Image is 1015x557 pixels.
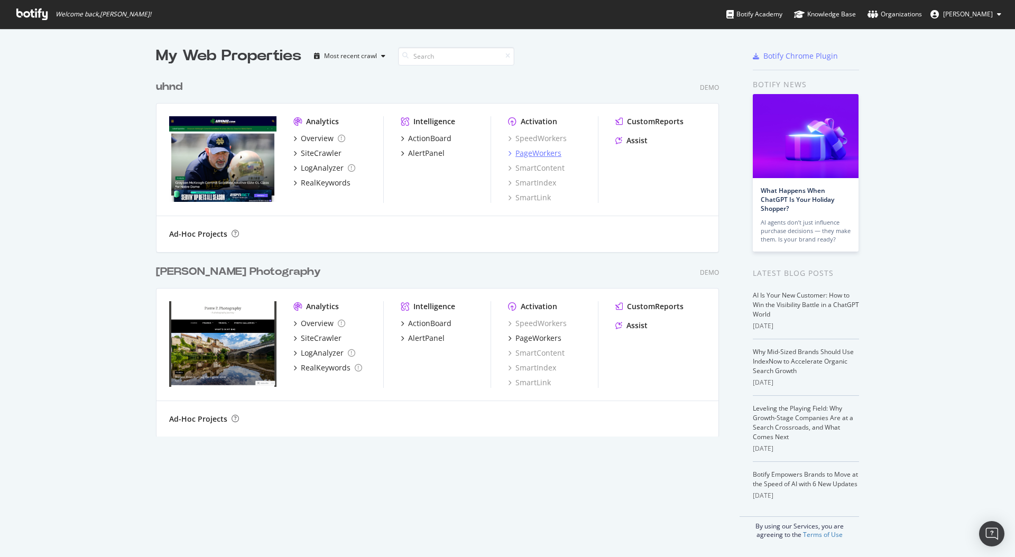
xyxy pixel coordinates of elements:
[700,83,719,92] div: Demo
[401,148,445,159] a: AlertPanel
[293,348,355,358] a: LogAnalyzer
[301,133,334,144] div: Overview
[301,318,334,329] div: Overview
[301,363,350,373] div: RealKeywords
[156,45,301,67] div: My Web Properties
[293,148,342,159] a: SiteCrawler
[301,333,342,344] div: SiteCrawler
[740,516,859,539] div: By using our Services, you are agreeing to the
[169,116,276,202] img: uhnd
[761,186,834,213] a: What Happens When ChatGPT Is Your Holiday Shopper?
[753,51,838,61] a: Botify Chrome Plugin
[156,264,325,280] a: [PERSON_NAME] Photography
[293,163,355,173] a: LogAnalyzer
[753,347,854,375] a: Why Mid-Sized Brands Should Use IndexNow to Accelerate Organic Search Growth
[508,192,551,203] a: SmartLink
[521,116,557,127] div: Activation
[508,363,556,373] a: SmartIndex
[401,318,451,329] a: ActionBoard
[169,414,227,424] div: Ad-Hoc Projects
[868,9,922,20] div: Organizations
[753,470,858,488] a: Botify Empowers Brands to Move at the Speed of AI with 6 New Updates
[306,116,339,127] div: Analytics
[156,79,187,95] a: uhnd
[627,116,684,127] div: CustomReports
[521,301,557,312] div: Activation
[626,320,648,331] div: Assist
[753,491,859,500] div: [DATE]
[310,48,390,64] button: Most recent crawl
[156,79,182,95] div: uhnd
[301,348,344,358] div: LogAnalyzer
[753,291,859,319] a: AI Is Your New Customer: How to Win the Visibility Battle in a ChatGPT World
[301,178,350,188] div: RealKeywords
[508,148,561,159] a: PageWorkers
[408,333,445,344] div: AlertPanel
[301,148,342,159] div: SiteCrawler
[56,10,151,18] span: Welcome back, [PERSON_NAME] !
[763,51,838,61] div: Botify Chrome Plugin
[293,333,342,344] a: SiteCrawler
[753,94,859,178] img: What Happens When ChatGPT Is Your Holiday Shopper?
[803,530,843,539] a: Terms of Use
[726,9,782,20] div: Botify Academy
[169,301,276,387] img: Pierre P Photography
[508,133,567,144] a: SpeedWorkers
[408,133,451,144] div: ActionBoard
[615,320,648,331] a: Assist
[401,333,445,344] a: AlertPanel
[515,333,561,344] div: PageWorkers
[401,133,451,144] a: ActionBoard
[413,301,455,312] div: Intelligence
[508,318,567,329] a: SpeedWorkers
[615,116,684,127] a: CustomReports
[293,133,345,144] a: Overview
[753,404,853,441] a: Leveling the Playing Field: Why Growth-Stage Companies Are at a Search Crossroads, and What Comes...
[508,178,556,188] a: SmartIndex
[156,264,321,280] div: [PERSON_NAME] Photography
[753,79,859,90] div: Botify news
[324,53,377,59] div: Most recent crawl
[753,378,859,387] div: [DATE]
[979,521,1004,546] div: Open Intercom Messenger
[408,148,445,159] div: AlertPanel
[301,163,344,173] div: LogAnalyzer
[408,318,451,329] div: ActionBoard
[508,377,551,388] a: SmartLink
[156,67,727,437] div: grid
[293,363,362,373] a: RealKeywords
[169,229,227,239] div: Ad-Hoc Projects
[413,116,455,127] div: Intelligence
[700,268,719,277] div: Demo
[293,318,345,329] a: Overview
[794,9,856,20] div: Knowledge Base
[761,218,851,244] div: AI agents don’t just influence purchase decisions — they make them. Is your brand ready?
[306,301,339,312] div: Analytics
[922,6,1010,23] button: [PERSON_NAME]
[515,148,561,159] div: PageWorkers
[398,47,514,66] input: Search
[943,10,993,18] span: Pierre Paqueton
[508,333,561,344] a: PageWorkers
[753,321,859,331] div: [DATE]
[508,163,565,173] a: SmartContent
[508,348,565,358] a: SmartContent
[627,301,684,312] div: CustomReports
[615,301,684,312] a: CustomReports
[626,135,648,146] div: Assist
[293,178,350,188] a: RealKeywords
[753,444,859,453] div: [DATE]
[753,267,859,279] div: Latest Blog Posts
[615,135,648,146] a: Assist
